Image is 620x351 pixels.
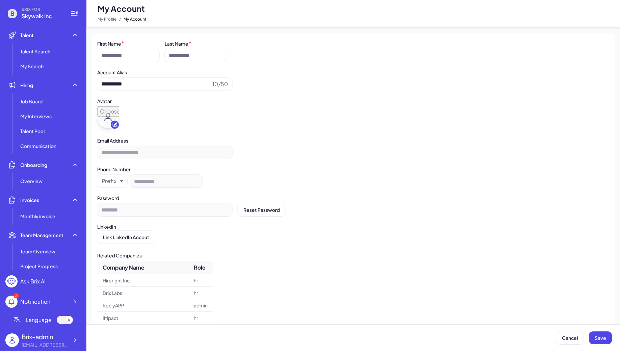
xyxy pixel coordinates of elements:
span: Language [26,316,52,324]
span: Skywalk Inc. [22,12,62,20]
span: Onboarding [20,161,47,168]
span: Invoices [20,197,39,203]
button: Link LinkedIn Accout [97,231,155,244]
label: Password [97,195,119,201]
span: BRIX FOR [22,7,62,12]
label: Account Alias [97,69,127,75]
span: Talent Pool [20,128,45,134]
td: hr [188,287,213,299]
span: Save [595,335,606,341]
span: Talent Search [20,48,50,55]
span: My Account [124,15,146,23]
span: My Account [98,3,145,14]
th: Company Name [97,261,188,274]
td: admin [188,299,213,312]
span: My Interviews [20,113,52,120]
td: Brix Labs [97,287,188,299]
span: Cancel [562,335,578,341]
td: hr [188,312,213,324]
label: LinkedIn [97,224,116,230]
div: Ask Brix AI [20,277,46,285]
span: My Search [20,63,44,70]
td: hr [188,274,213,287]
td: IMpact [97,312,188,324]
div: flora@joinbrix.com [22,341,69,348]
td: ReclyAPP [97,299,188,312]
span: 10/50 [210,80,228,88]
span: Reset Password [243,207,280,213]
div: Notification [20,298,50,306]
span: Link LinkedIn Accout [103,234,149,240]
span: Hiring [20,82,33,89]
span: Monthly invoice [20,213,55,220]
img: user_logo.png [5,333,19,347]
span: / [119,15,121,23]
label: Phone Number [97,166,131,172]
label: Last Name [165,41,188,47]
span: Communication [20,143,56,149]
th: Role [188,261,213,274]
span: Team Overview [20,248,55,255]
label: Avatar [97,98,112,104]
label: First Name [97,41,121,47]
td: Hireright Inc. [97,274,188,287]
button: Cancel [556,331,584,344]
div: Prefix [102,177,116,185]
button: Reset Password [238,203,286,216]
label: Related Companies [97,252,142,258]
label: Email Address [97,137,128,144]
div: Brix-admin [22,332,69,341]
span: Overview [20,178,43,184]
button: Save [589,331,612,344]
button: Prefix [102,177,117,185]
span: Talent [20,32,34,39]
span: Job Board [20,98,43,105]
span: Project Progress [20,263,58,270]
span: Team Management [20,232,63,239]
div: 3 [14,293,19,298]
